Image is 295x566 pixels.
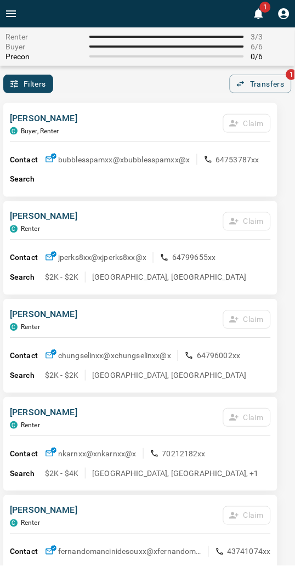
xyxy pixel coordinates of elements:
[10,324,18,331] div: condos.ca
[172,252,216,263] p: 64799655xx
[21,225,40,233] p: Renter
[45,370,78,381] p: $2K - $2K
[10,210,77,223] p: [PERSON_NAME]
[3,75,53,93] button: Filters
[230,75,292,93] button: Transfers
[5,52,83,61] span: Precon
[58,350,171,361] p: chungselinxx@x chungselinxx@x
[10,225,18,233] div: condos.ca
[251,32,290,41] span: 3 / 3
[21,422,40,429] p: Renter
[216,154,260,165] p: 64753787xx
[92,370,246,381] p: [GEOGRAPHIC_DATA], [GEOGRAPHIC_DATA]
[58,154,190,165] p: bubblesspamxx@x bubblesspamxx@x
[21,324,40,331] p: Renter
[197,350,241,361] p: 64796002xx
[58,547,202,558] p: fernandomancinidesouxx@x fernandomancinidesouxx@x
[228,547,271,558] p: 43741074xx
[10,449,45,460] p: Contact
[21,520,40,528] p: Renter
[10,468,45,480] p: Search
[248,3,270,25] button: 1
[260,2,271,13] span: 1
[10,406,77,420] p: [PERSON_NAME]
[92,272,246,283] p: [GEOGRAPHIC_DATA], [GEOGRAPHIC_DATA]
[10,422,18,429] div: condos.ca
[10,505,77,518] p: [PERSON_NAME]
[45,272,78,283] p: $2K - $2K
[10,272,45,284] p: Search
[10,547,45,558] p: Contact
[251,42,290,51] span: 6 / 6
[10,127,18,135] div: condos.ca
[10,174,45,185] p: Search
[273,3,295,25] button: Profile
[10,308,77,321] p: [PERSON_NAME]
[5,32,83,41] span: Renter
[5,42,83,51] span: Buyer
[92,468,259,479] p: [GEOGRAPHIC_DATA], [GEOGRAPHIC_DATA], +1
[10,370,45,382] p: Search
[251,52,290,61] span: 0 / 6
[10,154,45,166] p: Contact
[10,252,45,264] p: Contact
[10,112,77,125] p: [PERSON_NAME]
[10,350,45,362] p: Contact
[162,449,206,460] p: 70212182xx
[10,520,18,528] div: condos.ca
[58,449,137,460] p: nkarnxx@x nkarnxx@x
[21,127,59,135] p: Buyer, Renter
[45,468,78,479] p: $2K - $4K
[58,252,146,263] p: jperks8xx@x jperks8xx@x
